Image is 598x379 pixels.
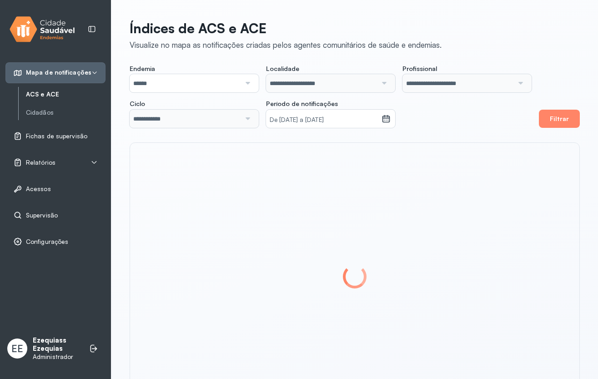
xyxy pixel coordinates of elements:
[130,20,442,36] p: Índices de ACS e ACE
[130,40,442,50] div: Visualize no mapa as notificações criadas pelos agentes comunitários de saúde e endemias.
[26,109,106,116] a: Cidadãos
[26,159,55,167] span: Relatórios
[130,65,155,73] span: Endemia
[10,15,75,44] img: logo.svg
[26,107,106,118] a: Cidadãos
[26,132,87,140] span: Fichas de supervisão
[270,116,378,125] small: De [DATE] a [DATE]
[13,184,98,193] a: Acessos
[26,212,58,219] span: Supervisão
[26,69,91,76] span: Mapa de notificações
[33,353,80,361] p: Administrador
[266,100,338,108] span: Período de notificações
[130,100,145,108] span: Ciclo
[266,65,299,73] span: Localidade
[13,211,98,220] a: Supervisão
[26,89,106,100] a: ACS e ACE
[26,91,106,98] a: ACS e ACE
[13,131,98,141] a: Fichas de supervisão
[539,110,580,128] button: Filtrar
[26,185,51,193] span: Acessos
[26,238,68,246] span: Configurações
[402,65,437,73] span: Profissional
[33,336,80,354] p: Ezequiass Ezequias
[11,343,23,354] span: EE
[13,237,98,246] a: Configurações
